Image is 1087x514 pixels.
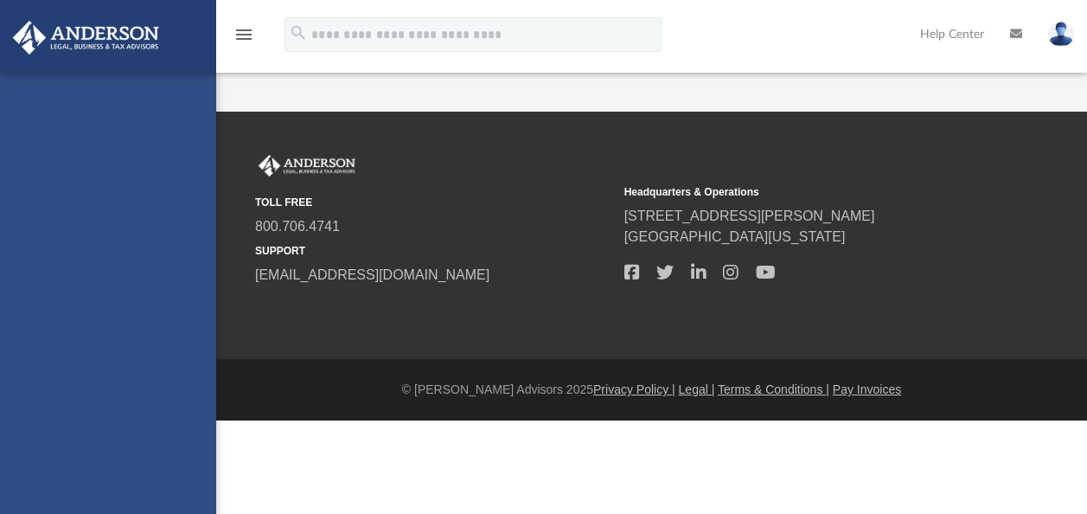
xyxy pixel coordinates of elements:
img: Anderson Advisors Platinum Portal [255,155,359,177]
img: User Pic [1048,22,1074,47]
a: 800.706.4741 [255,219,340,234]
a: [GEOGRAPHIC_DATA][US_STATE] [624,229,846,244]
a: Privacy Policy | [593,382,675,396]
a: Legal | [679,382,715,396]
small: TOLL FREE [255,195,612,210]
small: Headquarters & Operations [624,184,981,200]
a: [STREET_ADDRESS][PERSON_NAME] [624,209,875,223]
div: © [PERSON_NAME] Advisors 2025 [216,381,1087,399]
a: [EMAIL_ADDRESS][DOMAIN_NAME] [255,267,489,282]
i: search [289,23,308,42]
a: menu [233,33,254,45]
a: Terms & Conditions | [718,382,829,396]
small: SUPPORT [255,243,612,259]
a: Pay Invoices [833,382,901,396]
i: menu [233,24,254,45]
img: Anderson Advisors Platinum Portal [8,21,164,55]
